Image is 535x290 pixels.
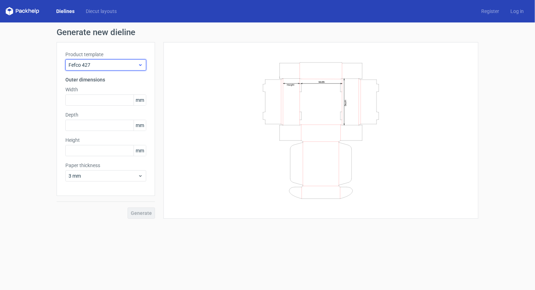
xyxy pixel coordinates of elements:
a: Dielines [51,8,80,15]
span: mm [134,95,146,105]
text: Width [318,80,325,83]
a: Log in [505,8,529,15]
a: Diecut layouts [80,8,122,15]
a: Register [476,8,505,15]
text: Height [287,83,294,86]
span: mm [134,120,146,131]
label: Paper thickness [65,162,146,169]
label: Width [65,86,146,93]
span: Fefco 427 [69,61,138,68]
label: Depth [65,111,146,118]
span: mm [134,145,146,156]
h3: Outer dimensions [65,76,146,83]
text: Depth [344,99,347,106]
h1: Generate new dieline [57,28,478,37]
label: Product template [65,51,146,58]
span: 3 mm [69,172,138,179]
label: Height [65,137,146,144]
